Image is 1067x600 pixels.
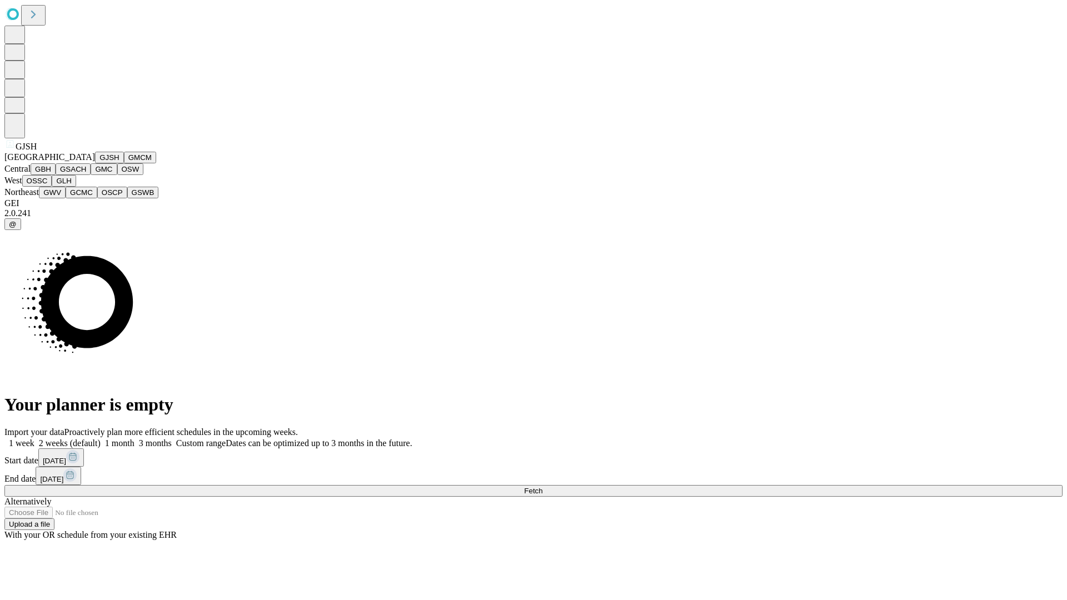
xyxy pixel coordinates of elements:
[4,176,22,185] span: West
[4,394,1063,415] h1: Your planner is empty
[4,152,95,162] span: [GEOGRAPHIC_DATA]
[4,427,64,437] span: Import your data
[226,438,412,448] span: Dates can be optimized up to 3 months in the future.
[64,427,298,437] span: Proactively plan more efficient schedules in the upcoming weeks.
[36,467,81,485] button: [DATE]
[127,187,159,198] button: GSWB
[105,438,134,448] span: 1 month
[95,152,124,163] button: GJSH
[139,438,172,448] span: 3 months
[4,187,39,197] span: Northeast
[4,530,177,539] span: With your OR schedule from your existing EHR
[22,175,52,187] button: OSSC
[4,198,1063,208] div: GEI
[117,163,144,175] button: OSW
[176,438,226,448] span: Custom range
[4,208,1063,218] div: 2.0.241
[4,485,1063,497] button: Fetch
[39,438,101,448] span: 2 weeks (default)
[4,164,31,173] span: Central
[124,152,156,163] button: GMCM
[40,475,63,483] span: [DATE]
[9,438,34,448] span: 1 week
[43,457,66,465] span: [DATE]
[52,175,76,187] button: GLH
[524,487,542,495] span: Fetch
[9,220,17,228] span: @
[4,218,21,230] button: @
[56,163,91,175] button: GSACH
[4,448,1063,467] div: Start date
[66,187,97,198] button: GCMC
[91,163,117,175] button: GMC
[4,497,51,506] span: Alternatively
[31,163,56,175] button: GBH
[4,467,1063,485] div: End date
[38,448,84,467] button: [DATE]
[97,187,127,198] button: OSCP
[16,142,37,151] span: GJSH
[39,187,66,198] button: GWV
[4,518,54,530] button: Upload a file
